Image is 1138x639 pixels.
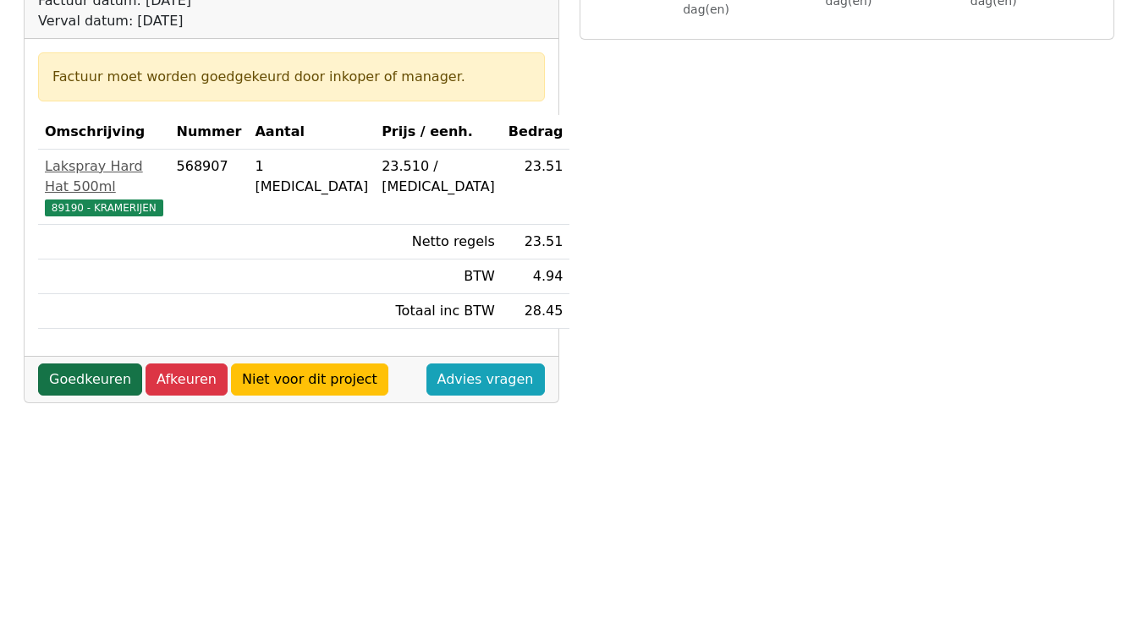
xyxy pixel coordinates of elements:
[38,115,170,150] th: Omschrijving
[52,67,531,87] div: Factuur moet worden goedgekeurd door inkoper of manager.
[45,156,163,197] div: Lakspray Hard Hat 500ml
[502,294,570,329] td: 28.45
[45,156,163,217] a: Lakspray Hard Hat 500ml89190 - KRAMERIJEN
[170,115,249,150] th: Nummer
[231,363,388,396] a: Niet voor dit project
[502,150,570,225] td: 23.51
[45,199,163,216] span: 89190 - KRAMERIJEN
[502,259,570,294] td: 4.94
[248,115,375,150] th: Aantal
[38,11,322,31] div: Verval datum: [DATE]
[38,363,142,396] a: Goedkeuren
[502,225,570,259] td: 23.51
[502,115,570,150] th: Bedrag
[375,259,502,294] td: BTW
[255,156,368,197] div: 1 [MEDICAL_DATA]
[382,156,495,197] div: 23.510 / [MEDICAL_DATA]
[375,115,502,150] th: Prijs / eenh.
[375,294,502,329] td: Totaal inc BTW
[375,225,502,259] td: Netto regels
[426,363,545,396] a: Advies vragen
[146,363,228,396] a: Afkeuren
[170,150,249,225] td: 568907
